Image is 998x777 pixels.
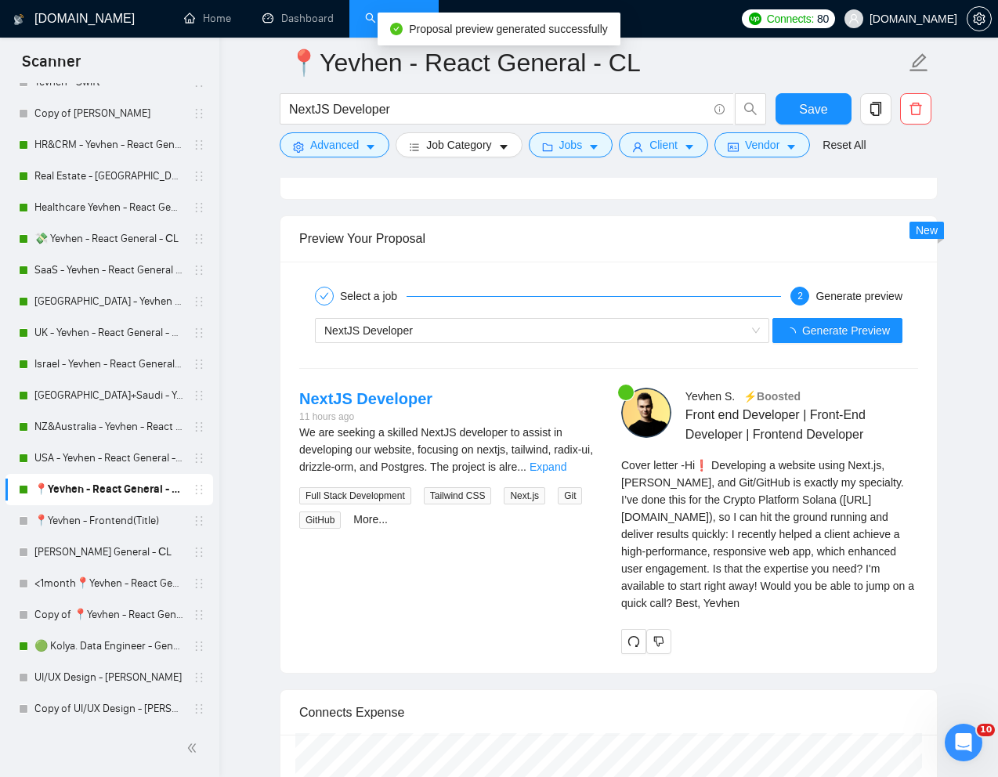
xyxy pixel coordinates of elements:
span: holder [193,107,205,120]
a: Real Estate - [GEOGRAPHIC_DATA] - React General - СL [34,161,183,192]
a: 📍Yevhen - React General - СL [34,474,183,505]
span: check [320,291,329,301]
a: Israel - Yevhen - React General - СL [34,349,183,380]
button: copy [860,93,891,125]
a: USA - Yevhen - React General - СL [34,443,183,474]
span: holder [193,452,205,464]
button: redo [621,629,646,654]
span: holder [193,295,205,308]
span: caret-down [365,141,376,153]
div: Connects Expense [299,690,918,735]
input: Search Freelance Jobs... [289,99,707,119]
span: holder [193,577,205,590]
span: Tailwind CSS [424,487,492,504]
span: Yevhen S . [685,390,735,403]
button: userClientcaret-down [619,132,708,157]
span: setting [967,13,991,25]
a: 💸 Yevhen - React General - СL [34,223,183,255]
span: Connects: [767,10,814,27]
a: More... [353,513,388,526]
span: Generate Preview [802,322,890,339]
span: holder [193,421,205,433]
span: Job Category [426,136,491,154]
span: Client [649,136,678,154]
span: search [736,102,765,116]
div: Remember that the client will see only the first two lines of your cover letter. [621,457,918,612]
span: holder [193,671,205,684]
span: GitHub [299,511,341,529]
span: holder [193,327,205,339]
a: NextJS Developer [299,390,432,407]
span: holder [193,201,205,214]
img: c1SzIbEPm00t23SiHkyARVMOmVneCY9unz2SixVBO24ER7hE6G1mrrfMXK5DrmUIab [621,388,671,438]
span: user [848,13,859,24]
a: NZ&Australia - Yevhen - React General - СL [34,411,183,443]
a: Expand [530,461,566,473]
a: Copy of UI/UX Design - [PERSON_NAME] [34,693,183,725]
a: [PERSON_NAME] General - СL [34,537,183,568]
span: holder [193,170,205,183]
div: We are seeking a skilled NextJS developer to assist in developing our website, focusing on nextjs... [299,424,596,475]
span: ⚡️Boosted [743,390,801,403]
span: holder [193,483,205,496]
button: folderJobscaret-down [529,132,613,157]
span: holder [193,233,205,245]
span: dislike [653,635,664,648]
span: ... [517,461,526,473]
span: holder [193,703,205,715]
span: holder [193,389,205,402]
span: edit [909,52,929,73]
a: Healthcare Yevhen - React General - СL [34,192,183,223]
a: HR&CRM - Yevhen - React General - СL [34,129,183,161]
span: 80 [817,10,829,27]
span: redo [622,635,645,648]
span: holder [193,546,205,558]
span: bars [409,141,420,153]
button: delete [900,93,931,125]
div: Select a job [340,287,407,305]
span: caret-down [588,141,599,153]
span: Jobs [559,136,583,154]
span: copy [861,102,891,116]
span: user [632,141,643,153]
span: info-circle [714,104,725,114]
a: UK - Yevhen - React General - СL [34,317,183,349]
a: 🟢 Kolya. Data Engineer - General [34,631,183,662]
button: search [735,93,766,125]
a: UI/UX Design - [PERSON_NAME] [34,662,183,693]
span: holder [193,515,205,527]
span: Full Stack Development [299,487,411,504]
span: caret-down [786,141,797,153]
a: homeHome [184,12,231,25]
a: setting [967,13,992,25]
a: searchScanner [365,12,423,25]
input: Scanner name... [288,43,906,82]
a: <1month📍Yevhen - React General - СL [34,568,183,599]
a: 📍Yevhen - Frontend(Title) [34,505,183,537]
span: setting [293,141,304,153]
span: double-left [186,740,202,756]
a: Copy of [PERSON_NAME] [34,98,183,129]
button: dislike [646,629,671,654]
button: barsJob Categorycaret-down [396,132,522,157]
span: We are seeking a skilled NextJS developer to assist in developing our website, focusing on nextjs... [299,426,593,473]
span: holder [193,358,205,370]
img: logo [13,7,24,32]
span: caret-down [684,141,695,153]
span: holder [193,264,205,276]
a: Copy of 📍Yevhen - React General - СL [34,599,183,631]
span: delete [901,102,931,116]
span: Proposal preview generated successfully [409,23,608,35]
span: Git [558,487,582,504]
span: 10 [977,724,995,736]
span: holder [193,640,205,652]
div: 11 hours ago [299,410,432,425]
button: Generate Preview [772,318,902,343]
img: upwork-logo.png [749,13,761,25]
span: Front end Developer | Front-End Developer | Frontend Developer [685,405,872,444]
span: caret-down [498,141,509,153]
iframe: Intercom live chat [945,724,982,761]
span: NextJS Developer [324,324,413,337]
span: holder [193,609,205,621]
span: holder [193,139,205,151]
